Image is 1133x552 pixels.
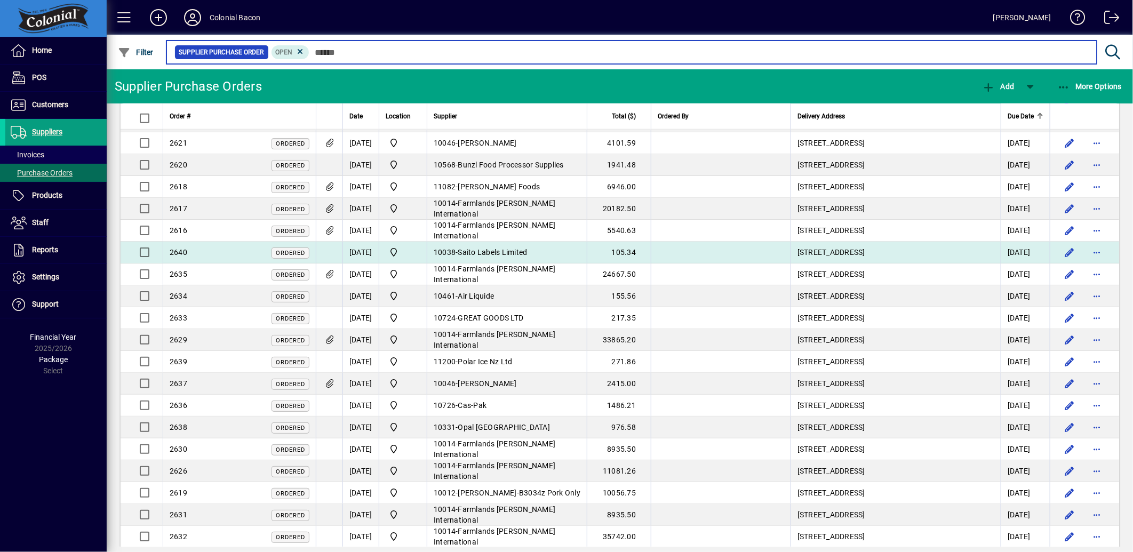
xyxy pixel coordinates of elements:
[791,526,1001,548] td: [STREET_ADDRESS]
[32,300,59,308] span: Support
[386,530,420,543] span: Colonial Bacon
[427,285,587,307] td: -
[1061,484,1078,501] button: Edit
[797,110,845,122] span: Delivery Address
[175,8,210,27] button: Profile
[276,206,305,213] span: Ordered
[458,401,487,410] span: Cas-Pak
[1061,222,1078,239] button: Edit
[170,423,187,431] span: 2638
[276,140,305,147] span: Ordered
[32,273,59,281] span: Settings
[276,425,305,431] span: Ordered
[386,355,420,368] span: Colonial Bacon
[342,395,379,417] td: [DATE]
[1001,460,1050,482] td: [DATE]
[1061,462,1078,479] button: Edit
[1001,132,1050,154] td: [DATE]
[32,218,49,227] span: Staff
[115,78,262,95] div: Supplier Purchase Orders
[427,329,587,351] td: -
[791,132,1001,154] td: [STREET_ADDRESS]
[386,465,420,477] span: Colonial Bacon
[1001,373,1050,395] td: [DATE]
[1061,178,1078,195] button: Edit
[170,182,187,191] span: 2618
[1061,375,1078,392] button: Edit
[434,527,555,546] span: Farmlands [PERSON_NAME] International
[1061,113,1078,130] button: Edit
[791,242,1001,263] td: [STREET_ADDRESS]
[386,224,420,237] span: Colonial Bacon
[612,110,636,122] span: Total ($)
[587,176,651,198] td: 6946.00
[1089,353,1106,370] button: More options
[170,110,190,122] span: Order #
[1089,309,1106,326] button: More options
[342,154,379,176] td: [DATE]
[1057,82,1122,91] span: More Options
[1001,198,1050,220] td: [DATE]
[791,176,1001,198] td: [STREET_ADDRESS]
[342,176,379,198] td: [DATE]
[427,351,587,373] td: -
[386,399,420,412] span: Colonial Bacon
[342,373,379,395] td: [DATE]
[1089,528,1106,545] button: More options
[791,329,1001,351] td: [STREET_ADDRESS]
[427,132,587,154] td: -
[791,373,1001,395] td: [STREET_ADDRESS]
[658,110,689,122] span: Ordered By
[386,158,420,171] span: Colonial Bacon
[5,37,107,64] a: Home
[11,150,44,159] span: Invoices
[434,221,456,229] span: 10014
[276,293,305,300] span: Ordered
[434,423,456,431] span: 10331
[458,314,524,322] span: GREAT GOODS LTD
[458,379,517,388] span: [PERSON_NAME]
[587,417,651,438] td: 976.58
[170,161,187,169] span: 2620
[342,307,379,329] td: [DATE]
[342,198,379,220] td: [DATE]
[791,220,1001,242] td: [STREET_ADDRESS]
[1001,154,1050,176] td: [DATE]
[1061,506,1078,523] button: Edit
[170,226,187,235] span: 2616
[1061,134,1078,151] button: Edit
[210,9,260,26] div: Colonial Bacon
[342,220,379,242] td: [DATE]
[1089,484,1106,501] button: More options
[170,532,187,541] span: 2632
[434,265,555,284] span: Farmlands [PERSON_NAME] International
[434,161,456,169] span: 10568
[32,127,62,136] span: Suppliers
[32,73,46,82] span: POS
[434,330,456,339] span: 10014
[1089,156,1106,173] button: More options
[342,460,379,482] td: [DATE]
[427,242,587,263] td: -
[791,154,1001,176] td: [STREET_ADDRESS]
[791,285,1001,307] td: [STREET_ADDRESS]
[434,182,456,191] span: 11082
[1061,309,1078,326] button: Edit
[1089,134,1106,151] button: More options
[1089,506,1106,523] button: More options
[276,403,305,410] span: Ordered
[1001,526,1050,548] td: [DATE]
[1096,2,1120,37] a: Logout
[434,330,555,349] span: Farmlands [PERSON_NAME] International
[587,438,651,460] td: 8935.50
[170,314,187,322] span: 2633
[5,146,107,164] a: Invoices
[587,198,651,220] td: 20182.50
[5,92,107,118] a: Customers
[434,248,456,257] span: 10038
[434,379,456,388] span: 10046
[791,460,1001,482] td: [STREET_ADDRESS]
[587,504,651,526] td: 8935.50
[587,132,651,154] td: 4101.59
[342,263,379,285] td: [DATE]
